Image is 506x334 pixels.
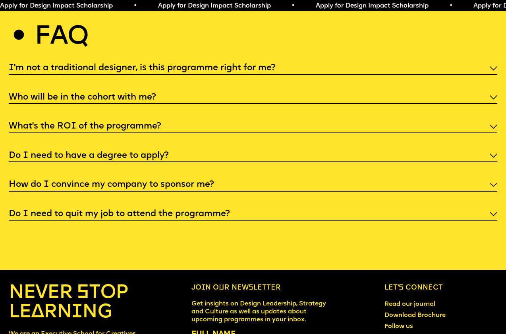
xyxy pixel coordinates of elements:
[9,64,276,72] h5: I'm not a traditional designer, is this programme right for me?
[133,3,137,9] span: •
[35,26,88,48] h2: Faq
[9,94,156,102] h5: Who will be in the cohort with me?
[9,123,161,131] h5: What’s the ROI of the programme?
[384,284,497,292] h6: Let’s connect
[381,298,439,312] a: Read our journal
[191,284,332,292] h6: Join our newsletter
[381,308,449,323] a: Download Brochure
[384,323,472,330] div: Follow us
[449,3,453,9] span: •
[9,284,139,322] h4: NEVER STOP LEARNING
[9,210,230,218] h5: Do I need to quit my job to attend the programme?
[9,152,169,160] h5: Do I need to have a degree to apply?
[191,300,332,324] p: Get insights on Design Leadership, Strategy and Culture as well as updates about upcoming program...
[291,3,295,9] span: •
[9,181,214,189] h5: How do I convince my company to sponsor me?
